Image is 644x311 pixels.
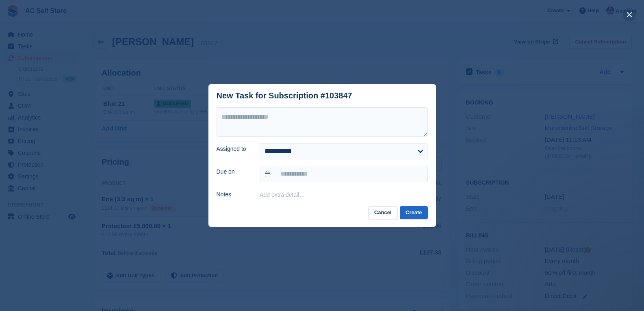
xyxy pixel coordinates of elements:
[623,8,636,21] button: close
[217,190,250,199] label: Notes
[217,145,250,153] label: Assigned to
[369,206,397,220] button: Cancel
[217,167,250,176] label: Due on
[400,206,427,220] button: Create
[217,91,352,100] div: New Task for Subscription #103847
[260,191,305,198] button: Add extra detail…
